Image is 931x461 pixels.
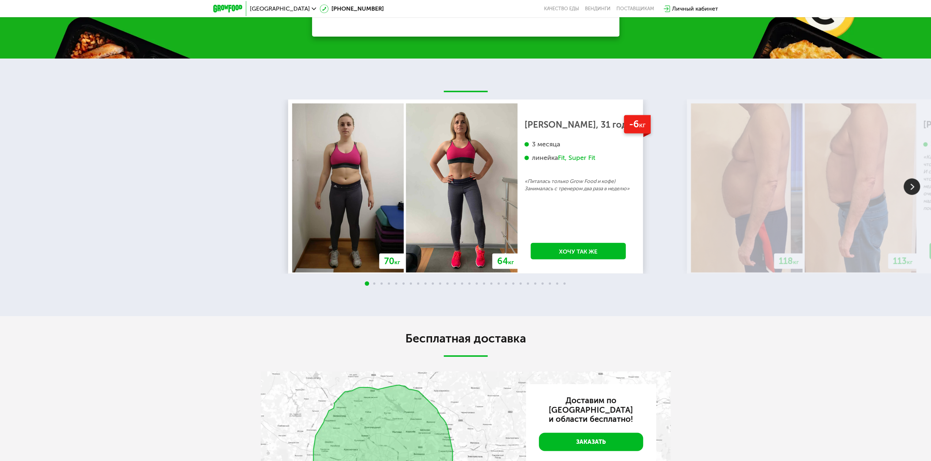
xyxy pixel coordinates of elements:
div: 118 [774,254,804,269]
h3: Доставим по [GEOGRAPHIC_DATA] и области бесплатно! [539,396,643,424]
a: Заказать [539,433,643,451]
div: 70 [379,254,405,269]
a: [PHONE_NUMBER] [320,4,384,13]
div: 64 [492,254,519,269]
span: кг [639,121,645,129]
div: 3 месяца [525,140,632,149]
div: линейка [525,154,632,162]
p: «Питалась только Grow Food и кофе) Занималась с тренером два раза в неделю» [525,178,632,192]
div: -6 [624,115,650,134]
span: кг [394,259,400,266]
span: [GEOGRAPHIC_DATA] [250,6,310,12]
span: кг [907,259,913,266]
img: Slide right [904,179,920,195]
a: Хочу так же [531,243,626,259]
div: Fit, Super Fit [558,154,595,162]
a: Качество еды [544,6,579,12]
span: кг [793,259,799,266]
h2: Бесплатная доставка [261,331,671,346]
a: Вендинги [585,6,611,12]
div: 113 [888,254,917,269]
div: поставщикам [616,6,654,12]
div: [PERSON_NAME], 31 год [525,121,632,128]
span: кг [508,259,514,266]
div: Личный кабинет [672,4,718,13]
